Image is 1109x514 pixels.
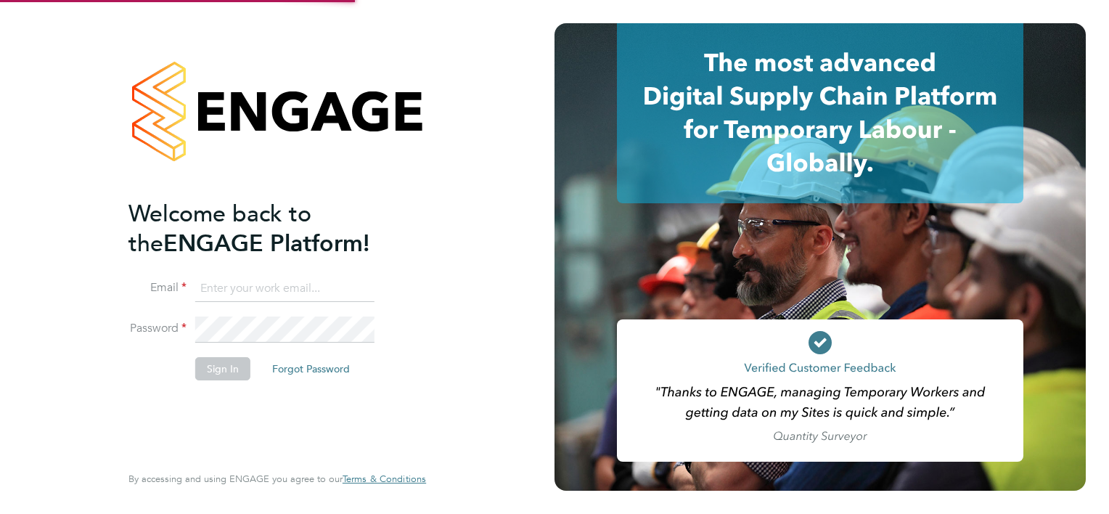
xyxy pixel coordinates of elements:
[261,357,361,380] button: Forgot Password
[128,473,426,485] span: By accessing and using ENGAGE you agree to our
[343,473,426,485] a: Terms & Conditions
[128,321,187,336] label: Password
[128,280,187,295] label: Email
[128,199,412,258] h2: ENGAGE Platform!
[195,357,250,380] button: Sign In
[128,200,311,258] span: Welcome back to the
[195,276,375,302] input: Enter your work email...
